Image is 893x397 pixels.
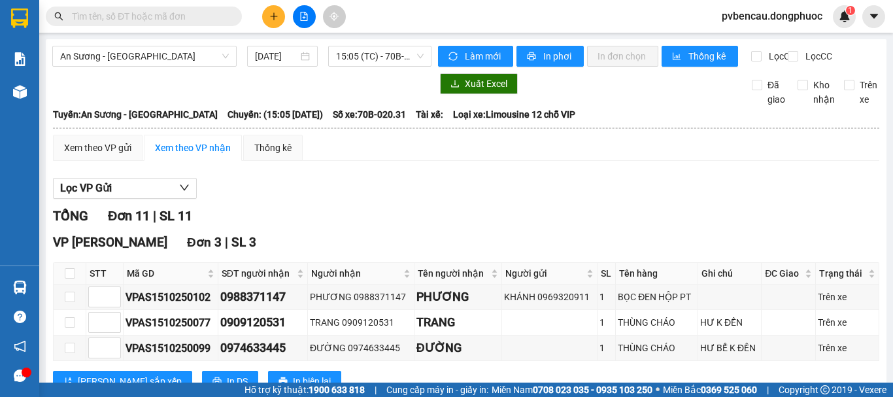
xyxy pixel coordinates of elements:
span: pvbencau.dongphuoc [711,8,833,24]
div: Xem theo VP nhận [155,141,231,155]
span: sort-ascending [63,377,73,387]
span: 1 [848,6,852,15]
button: caret-down [862,5,885,28]
span: Thống kê [688,49,728,63]
div: VPAS1510250099 [126,340,216,356]
span: Hỗ trợ kỹ thuật: [244,383,365,397]
div: THÙNG CHÁO [618,341,696,355]
span: SL 11 [160,208,192,224]
div: PHƯƠNG [416,288,499,306]
span: plus [269,12,278,21]
div: 1 [599,290,614,304]
span: SĐT người nhận [222,266,294,281]
th: Tên hàng [616,263,698,285]
strong: 0708 023 035 - 0935 103 250 [533,385,652,395]
span: | [767,383,769,397]
span: Lọc CC [800,49,834,63]
span: caret-down [868,10,880,22]
img: warehouse-icon [13,85,27,99]
span: Trạng thái [819,266,866,281]
img: warehouse-icon [13,281,27,294]
div: 0974633445 [220,339,305,357]
td: VPAS1510250099 [124,336,218,361]
span: printer [212,377,222,387]
span: Đơn 3 [187,235,222,250]
span: Miền Bắc [663,383,757,397]
div: Trên xe [818,290,877,304]
button: file-add [293,5,316,28]
span: In phơi [543,49,573,63]
span: Lọc CR [764,49,798,63]
span: | [375,383,377,397]
span: Người nhận [311,266,401,281]
span: ĐC Giao [765,266,802,281]
b: Tuyến: An Sương - [GEOGRAPHIC_DATA] [53,109,218,120]
div: 0909120531 [220,313,305,332]
div: BỌC ĐEN HỘP PT [618,290,696,304]
button: downloadXuất Excel [440,73,518,94]
div: Trên xe [818,315,877,330]
td: VPAS1510250102 [124,285,218,310]
span: Loại xe: Limousine 12 chỗ VIP [453,107,575,122]
span: An Sương - Châu Thành [60,46,229,66]
span: sync [448,52,460,62]
span: TỔNG [53,208,88,224]
div: KHÁNH 0969320911 [504,290,595,304]
button: printerIn biên lai [268,371,341,392]
div: ĐƯỜNG [416,339,499,357]
span: Người gửi [505,266,584,281]
button: bar-chartThống kê [662,46,738,67]
span: search [54,12,63,21]
div: Thống kê [254,141,292,155]
td: 0974633445 [218,336,308,361]
div: HƯ K ĐỀN [700,315,759,330]
span: copyright [820,385,830,394]
img: logo-vxr [11,9,28,28]
span: Tên người nhận [418,266,488,281]
span: [PERSON_NAME] sắp xếp [78,374,182,388]
div: PHƯƠNG 0988371147 [310,290,412,304]
span: printer [278,377,288,387]
span: Mã GD [127,266,205,281]
div: TRANG 0909120531 [310,315,412,330]
span: SL 3 [231,235,256,250]
span: VP [PERSON_NAME] [53,235,167,250]
th: STT [86,263,124,285]
button: printerIn phơi [516,46,584,67]
button: Lọc VP Gửi [53,178,197,199]
span: Chuyến: (15:05 [DATE]) [227,107,323,122]
span: In DS [227,374,248,388]
sup: 1 [846,6,855,15]
td: 0909120531 [218,310,308,336]
div: VPAS1510250102 [126,289,216,305]
span: Làm mới [465,49,503,63]
button: plus [262,5,285,28]
span: Trên xe [854,78,883,107]
strong: 0369 525 060 [701,385,757,395]
span: Xuất Excel [465,77,507,91]
span: question-circle [14,311,26,323]
span: Lọc VP Gửi [60,180,112,196]
div: Xem theo VP gửi [64,141,131,155]
img: icon-new-feature [839,10,851,22]
span: Tài xế: [416,107,443,122]
div: 1 [599,341,614,355]
td: PHƯƠNG [414,285,502,310]
div: HƯ BỂ K ĐỀN [700,341,759,355]
div: TRANG [416,313,499,332]
img: solution-icon [13,52,27,66]
div: THÙNG CHÁO [618,315,696,330]
button: syncLàm mới [438,46,513,67]
div: 1 [599,315,614,330]
div: 0988371147 [220,288,305,306]
button: In đơn chọn [587,46,658,67]
span: down [179,182,190,193]
span: Đã giao [762,78,790,107]
span: notification [14,340,26,353]
th: SL [598,263,616,285]
strong: 1900 633 818 [309,385,365,395]
div: VPAS1510250077 [126,315,216,331]
input: Tìm tên, số ĐT hoặc mã đơn [72,9,226,24]
span: file-add [299,12,309,21]
span: download [450,79,460,90]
